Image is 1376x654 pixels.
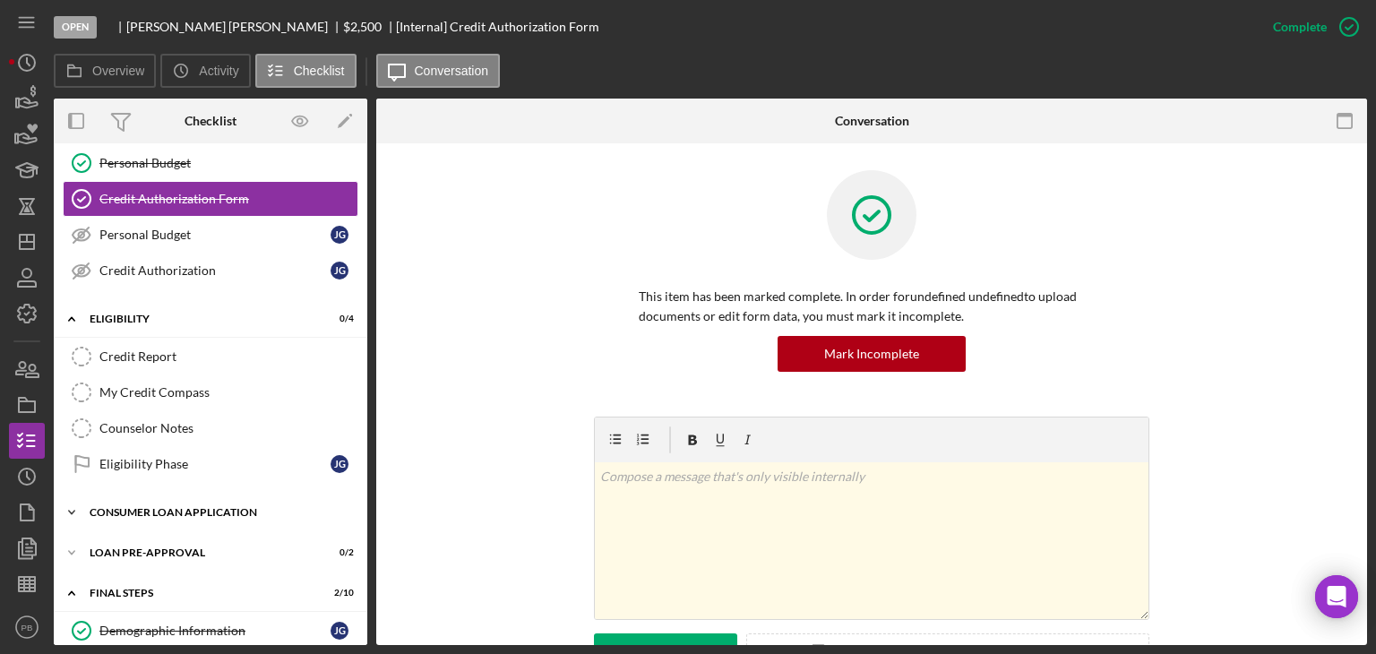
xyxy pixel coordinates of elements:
[322,314,354,324] div: 0 / 4
[331,262,348,280] div: J G
[824,336,919,372] div: Mark Incomplete
[21,623,33,632] text: PB
[90,588,309,598] div: FINAL STEPS
[639,287,1105,327] p: This item has been marked complete. In order for undefined undefined to upload documents or edit ...
[99,349,357,364] div: Credit Report
[199,64,238,78] label: Activity
[255,54,357,88] button: Checklist
[322,547,354,558] div: 0 / 2
[343,19,382,34] span: $2,500
[63,217,358,253] a: Personal BudgetJG
[1255,9,1367,45] button: Complete
[63,145,358,181] a: Personal Budget
[92,64,144,78] label: Overview
[63,374,358,410] a: My Credit Compass
[90,314,309,324] div: Eligibility
[63,339,358,374] a: Credit Report
[331,455,348,473] div: J G
[778,336,966,372] button: Mark Incomplete
[90,547,309,558] div: Loan Pre-Approval
[99,421,357,435] div: Counselor Notes
[63,253,358,288] a: Credit AuthorizationJG
[90,507,345,518] div: Consumer Loan Application
[415,64,489,78] label: Conversation
[63,613,358,649] a: Demographic InformationJG
[63,410,358,446] a: Counselor Notes
[160,54,250,88] button: Activity
[99,385,357,400] div: My Credit Compass
[99,156,357,170] div: Personal Budget
[294,64,345,78] label: Checklist
[1315,575,1358,618] div: Open Intercom Messenger
[396,20,599,34] div: [Internal] Credit Authorization Form
[99,228,331,242] div: Personal Budget
[63,181,358,217] a: Credit Authorization Form
[1273,9,1327,45] div: Complete
[331,226,348,244] div: J G
[9,609,45,645] button: PB
[99,192,357,206] div: Credit Authorization Form
[99,457,331,471] div: Eligibility Phase
[54,16,97,39] div: Open
[63,446,358,482] a: Eligibility PhaseJG
[99,263,331,278] div: Credit Authorization
[835,114,909,128] div: Conversation
[126,20,343,34] div: [PERSON_NAME] [PERSON_NAME]
[54,54,156,88] button: Overview
[331,622,348,640] div: J G
[376,54,501,88] button: Conversation
[185,114,236,128] div: Checklist
[322,588,354,598] div: 2 / 10
[99,624,331,638] div: Demographic Information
